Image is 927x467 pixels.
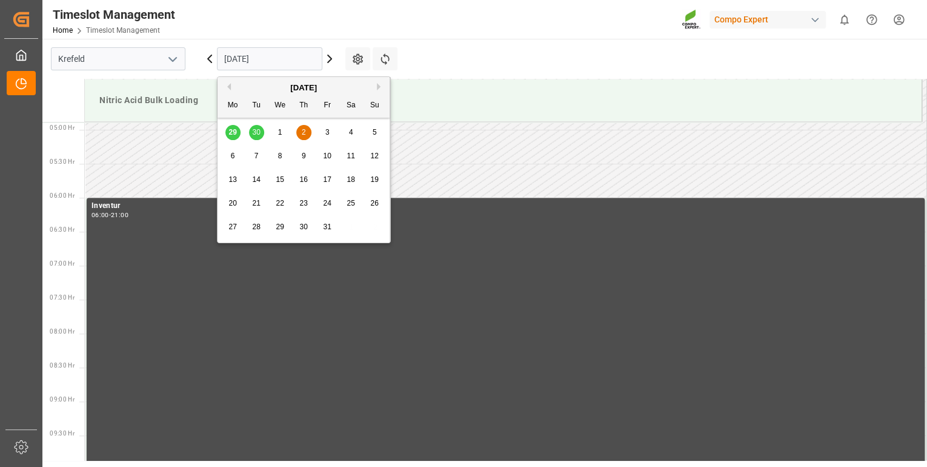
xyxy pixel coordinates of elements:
[225,220,241,235] div: Choose Monday, October 27th, 2025
[225,196,241,211] div: Choose Monday, October 20th, 2025
[163,50,181,69] button: open menu
[323,199,331,207] span: 24
[302,152,306,160] span: 9
[231,152,235,160] span: 6
[320,172,335,187] div: Choose Friday, October 17th, 2025
[296,125,311,140] div: Choose Thursday, October 2nd, 2025
[349,128,353,136] span: 4
[249,196,264,211] div: Choose Tuesday, October 21st, 2025
[273,98,288,113] div: We
[228,223,236,231] span: 27
[373,128,377,136] span: 5
[50,124,75,131] span: 05:00 Hr
[109,212,111,218] div: -
[273,220,288,235] div: Choose Wednesday, October 29th, 2025
[831,6,858,33] button: show 0 new notifications
[91,212,109,218] div: 06:00
[53,5,175,24] div: Timeslot Management
[320,149,335,164] div: Choose Friday, October 10th, 2025
[273,172,288,187] div: Choose Wednesday, October 15th, 2025
[296,149,311,164] div: Choose Thursday, October 9th, 2025
[278,152,282,160] span: 8
[367,172,382,187] div: Choose Sunday, October 19th, 2025
[249,149,264,164] div: Choose Tuesday, October 7th, 2025
[273,196,288,211] div: Choose Wednesday, October 22nd, 2025
[50,396,75,403] span: 09:00 Hr
[95,89,912,112] div: Nitric Acid Bulk Loading
[709,11,826,29] div: Compo Expert
[91,200,920,212] div: Inventur
[225,149,241,164] div: Choose Monday, October 6th, 2025
[50,260,75,267] span: 07:00 Hr
[278,128,282,136] span: 1
[276,175,284,184] span: 15
[252,199,260,207] span: 21
[320,196,335,211] div: Choose Friday, October 24th, 2025
[709,8,831,31] button: Compo Expert
[273,149,288,164] div: Choose Wednesday, October 8th, 2025
[296,172,311,187] div: Choose Thursday, October 16th, 2025
[218,82,390,94] div: [DATE]
[367,98,382,113] div: Su
[344,172,359,187] div: Choose Saturday, October 18th, 2025
[296,196,311,211] div: Choose Thursday, October 23rd, 2025
[320,125,335,140] div: Choose Friday, October 3rd, 2025
[224,83,231,90] button: Previous Month
[320,98,335,113] div: Fr
[276,223,284,231] span: 29
[225,98,241,113] div: Mo
[50,158,75,165] span: 05:30 Hr
[323,223,331,231] span: 31
[682,9,701,30] img: Screenshot%202023-09-29%20at%2010.02.21.png_1712312052.png
[217,47,322,70] input: DD.MM.YYYY
[325,128,330,136] span: 3
[347,152,354,160] span: 11
[296,98,311,113] div: Th
[273,125,288,140] div: Choose Wednesday, October 1st, 2025
[367,196,382,211] div: Choose Sunday, October 26th, 2025
[249,172,264,187] div: Choose Tuesday, October 14th, 2025
[249,220,264,235] div: Choose Tuesday, October 28th, 2025
[225,172,241,187] div: Choose Monday, October 13th, 2025
[249,98,264,113] div: Tu
[228,175,236,184] span: 13
[347,199,354,207] span: 25
[221,121,387,239] div: month 2025-10
[50,430,75,437] span: 09:30 Hr
[50,328,75,335] span: 08:00 Hr
[323,175,331,184] span: 17
[320,220,335,235] div: Choose Friday, October 31st, 2025
[299,199,307,207] span: 23
[323,152,331,160] span: 10
[228,199,236,207] span: 20
[344,149,359,164] div: Choose Saturday, October 11th, 2025
[344,196,359,211] div: Choose Saturday, October 25th, 2025
[302,128,306,136] span: 2
[377,83,384,90] button: Next Month
[252,175,260,184] span: 14
[296,220,311,235] div: Choose Thursday, October 30th, 2025
[53,26,73,35] a: Home
[276,199,284,207] span: 22
[51,47,185,70] input: Type to search/select
[370,199,378,207] span: 26
[252,223,260,231] span: 28
[344,98,359,113] div: Sa
[370,152,378,160] span: 12
[344,125,359,140] div: Choose Saturday, October 4th, 2025
[347,175,354,184] span: 18
[370,175,378,184] span: 19
[50,192,75,199] span: 06:00 Hr
[299,175,307,184] span: 16
[367,125,382,140] div: Choose Sunday, October 5th, 2025
[299,223,307,231] span: 30
[50,362,75,369] span: 08:30 Hr
[50,294,75,301] span: 07:30 Hr
[50,226,75,233] span: 06:30 Hr
[111,212,128,218] div: 21:00
[858,6,885,33] button: Help Center
[367,149,382,164] div: Choose Sunday, October 12th, 2025
[254,152,259,160] span: 7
